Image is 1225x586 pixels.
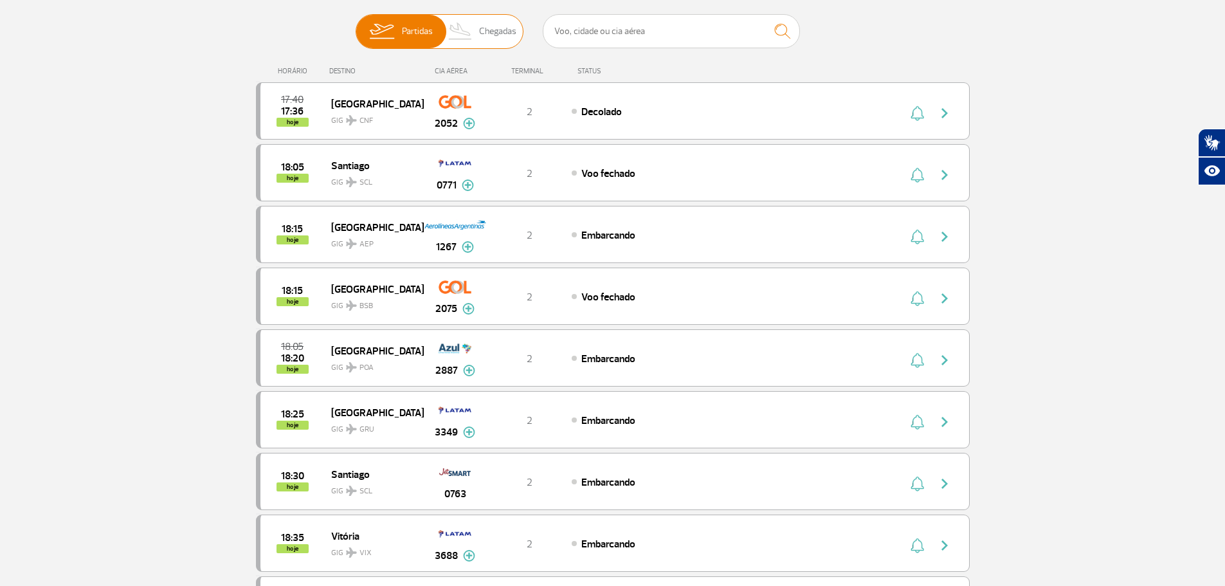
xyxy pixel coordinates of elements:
span: 3349 [435,425,458,440]
span: 0763 [444,486,466,502]
img: seta-direita-painel-voo.svg [937,538,952,553]
span: hoje [277,482,309,491]
div: HORÁRIO [260,67,330,75]
span: 2025-08-25 18:05:00 [281,342,304,351]
img: mais-info-painel-voo.svg [463,118,475,129]
span: Embarcando [581,476,635,489]
img: seta-direita-painel-voo.svg [937,105,952,121]
img: seta-direita-painel-voo.svg [937,167,952,183]
span: Embarcando [581,353,635,365]
img: sino-painel-voo.svg [911,105,924,121]
span: Santiago [331,157,413,174]
img: mais-info-painel-voo.svg [463,365,475,376]
span: 1267 [436,239,457,255]
img: seta-direita-painel-voo.svg [937,291,952,306]
span: [GEOGRAPHIC_DATA] [331,95,413,112]
span: Embarcando [581,414,635,427]
img: destiny_airplane.svg [346,239,357,249]
img: mais-info-painel-voo.svg [462,179,474,191]
span: GIG [331,479,413,497]
img: destiny_airplane.svg [346,362,357,372]
span: 2025-08-25 18:25:00 [281,410,304,419]
span: GIG [331,417,413,435]
img: destiny_airplane.svg [346,115,357,125]
span: 2 [527,229,532,242]
div: TERMINAL [487,67,571,75]
span: 2 [527,291,532,304]
img: destiny_airplane.svg [346,300,357,311]
span: hoje [277,235,309,244]
img: sino-painel-voo.svg [911,538,924,553]
span: Santiago [331,466,413,482]
span: GIG [331,293,413,312]
img: mais-info-painel-voo.svg [463,426,475,438]
img: seta-direita-painel-voo.svg [937,476,952,491]
span: 2052 [435,116,458,131]
img: sino-painel-voo.svg [911,229,924,244]
span: hoje [277,421,309,430]
div: Plugin de acessibilidade da Hand Talk. [1198,129,1225,185]
div: DESTINO [329,67,423,75]
span: 2025-08-25 18:15:00 [282,224,303,233]
span: [GEOGRAPHIC_DATA] [331,280,413,297]
span: 2 [527,105,532,118]
span: GRU [359,424,374,435]
img: destiny_airplane.svg [346,424,357,434]
img: destiny_airplane.svg [346,547,357,558]
span: hoje [277,174,309,183]
span: Partidas [402,15,433,48]
span: 2025-08-25 17:40:00 [281,95,304,104]
img: sino-painel-voo.svg [911,476,924,491]
span: hoje [277,544,309,553]
span: GIG [331,232,413,250]
span: Embarcando [581,229,635,242]
img: destiny_airplane.svg [346,486,357,496]
span: AEP [359,239,374,250]
span: 2075 [435,301,457,316]
button: Abrir recursos assistivos. [1198,157,1225,185]
span: GIG [331,170,413,188]
span: CNF [359,115,373,127]
span: 0771 [437,178,457,193]
span: Voo fechado [581,167,635,180]
span: BSB [359,300,373,312]
div: CIA AÉREA [423,67,487,75]
img: mais-info-painel-voo.svg [462,241,474,253]
img: sino-painel-voo.svg [911,353,924,368]
img: seta-direita-painel-voo.svg [937,229,952,244]
span: 2025-08-25 18:15:00 [282,286,303,295]
img: mais-info-painel-voo.svg [463,550,475,562]
span: VIX [359,547,372,559]
span: 2 [527,353,532,365]
span: [GEOGRAPHIC_DATA] [331,219,413,235]
span: [GEOGRAPHIC_DATA] [331,342,413,359]
span: Embarcando [581,538,635,551]
span: 2025-08-25 17:36:00 [281,107,304,116]
img: seta-direita-painel-voo.svg [937,414,952,430]
span: 2 [527,476,532,489]
span: Vitória [331,527,413,544]
span: 2 [527,414,532,427]
span: GIG [331,540,413,559]
span: GIG [331,108,413,127]
img: slider-desembarque [442,15,480,48]
span: 2025-08-25 18:05:00 [281,163,304,172]
span: Chegadas [479,15,516,48]
button: Abrir tradutor de língua de sinais. [1198,129,1225,157]
span: 3688 [435,548,458,563]
img: destiny_airplane.svg [346,177,357,187]
input: Voo, cidade ou cia aérea [543,14,800,48]
span: 2 [527,538,532,551]
img: seta-direita-painel-voo.svg [937,353,952,368]
span: Decolado [581,105,622,118]
img: sino-painel-voo.svg [911,291,924,306]
span: [GEOGRAPHIC_DATA] [331,404,413,421]
img: mais-info-painel-voo.svg [462,303,475,315]
span: POA [359,362,374,374]
span: hoje [277,297,309,306]
div: STATUS [571,67,676,75]
span: hoje [277,118,309,127]
span: 2 [527,167,532,180]
span: Voo fechado [581,291,635,304]
span: 2025-08-25 18:30:00 [281,472,304,481]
